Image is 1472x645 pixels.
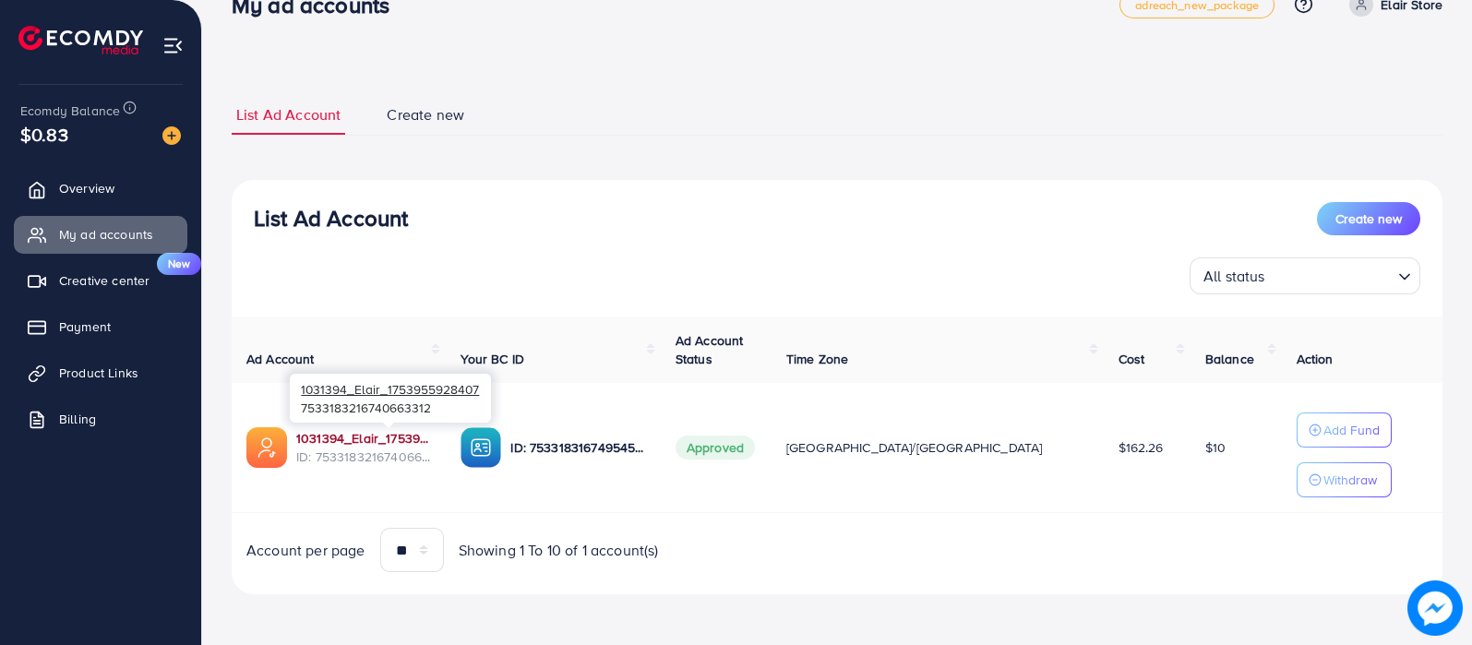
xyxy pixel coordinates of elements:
[1297,350,1334,368] span: Action
[14,308,187,345] a: Payment
[1413,586,1457,630] img: image
[14,400,187,437] a: Billing
[1317,202,1420,235] button: Create new
[461,427,501,468] img: ic-ba-acc.ded83a64.svg
[296,448,431,466] span: ID: 7533183216740663312
[387,104,464,125] span: Create new
[1200,263,1269,290] span: All status
[1190,257,1420,294] div: Search for option
[786,350,848,368] span: Time Zone
[510,436,645,459] p: ID: 7533183167495454737
[14,354,187,391] a: Product Links
[1297,462,1392,497] button: Withdraw
[236,104,341,125] span: List Ad Account
[14,170,187,207] a: Overview
[676,436,755,460] span: Approved
[1119,350,1145,368] span: Cost
[59,225,153,244] span: My ad accounts
[676,331,744,368] span: Ad Account Status
[59,364,138,382] span: Product Links
[14,262,187,299] a: Creative centerNew
[246,540,365,561] span: Account per page
[459,540,659,561] span: Showing 1 To 10 of 1 account(s)
[290,374,491,423] div: 7533183216740663312
[1205,438,1226,457] span: $10
[1205,350,1254,368] span: Balance
[1271,259,1391,290] input: Search for option
[157,253,201,275] span: New
[246,427,287,468] img: ic-ads-acc.e4c84228.svg
[301,380,479,398] span: 1031394_Elair_1753955928407
[461,350,524,368] span: Your BC ID
[246,350,315,368] span: Ad Account
[1297,412,1392,448] button: Add Fund
[59,317,111,336] span: Payment
[162,35,184,56] img: menu
[59,179,114,197] span: Overview
[1323,419,1380,441] p: Add Fund
[14,216,187,253] a: My ad accounts
[18,109,71,161] span: $0.83
[296,429,431,448] a: 1031394_Elair_1753955928407
[1119,438,1164,457] span: $162.26
[59,410,96,428] span: Billing
[786,438,1043,457] span: [GEOGRAPHIC_DATA]/[GEOGRAPHIC_DATA]
[59,271,150,290] span: Creative center
[20,102,120,120] span: Ecomdy Balance
[162,126,181,145] img: image
[1335,209,1402,228] span: Create new
[254,205,408,232] h3: List Ad Account
[18,26,143,54] img: logo
[1323,469,1377,491] p: Withdraw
